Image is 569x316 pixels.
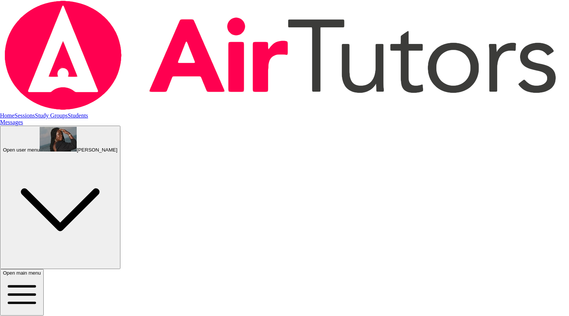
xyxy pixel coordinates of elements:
a: Study Groups [35,112,67,119]
a: Sessions [14,112,35,119]
span: [PERSON_NAME] [77,147,117,153]
span: Open user menu [3,147,40,153]
a: Students [68,112,88,119]
span: Open main menu [3,270,41,276]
